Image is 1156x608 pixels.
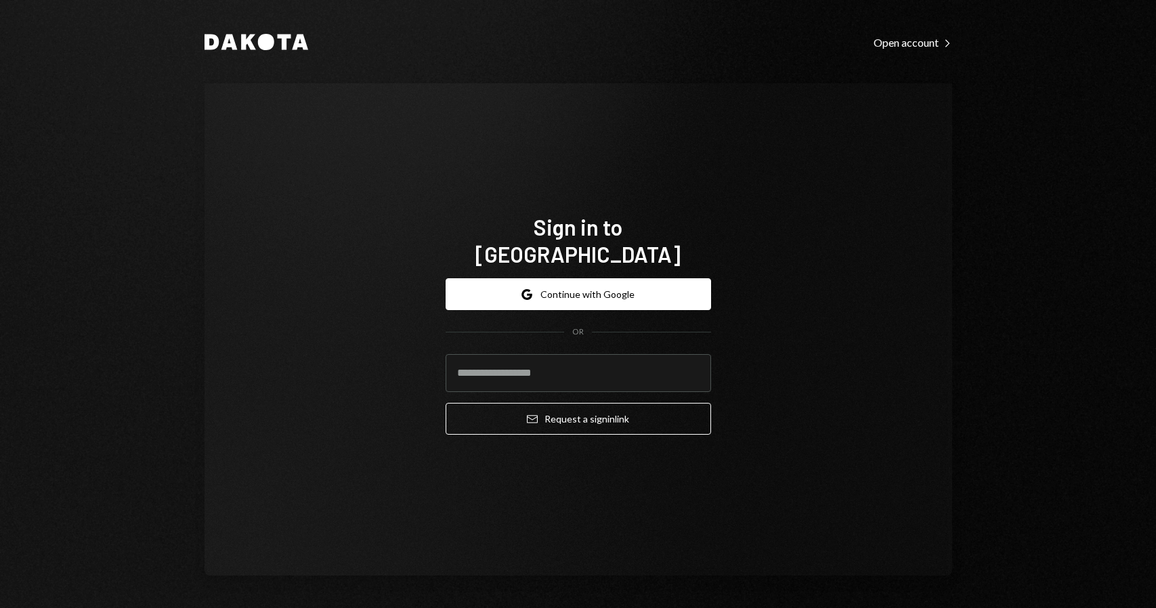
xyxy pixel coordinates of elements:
[874,35,952,49] a: Open account
[874,36,952,49] div: Open account
[572,326,584,338] div: OR
[446,403,711,435] button: Request a signinlink
[446,278,711,310] button: Continue with Google
[446,213,711,267] h1: Sign in to [GEOGRAPHIC_DATA]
